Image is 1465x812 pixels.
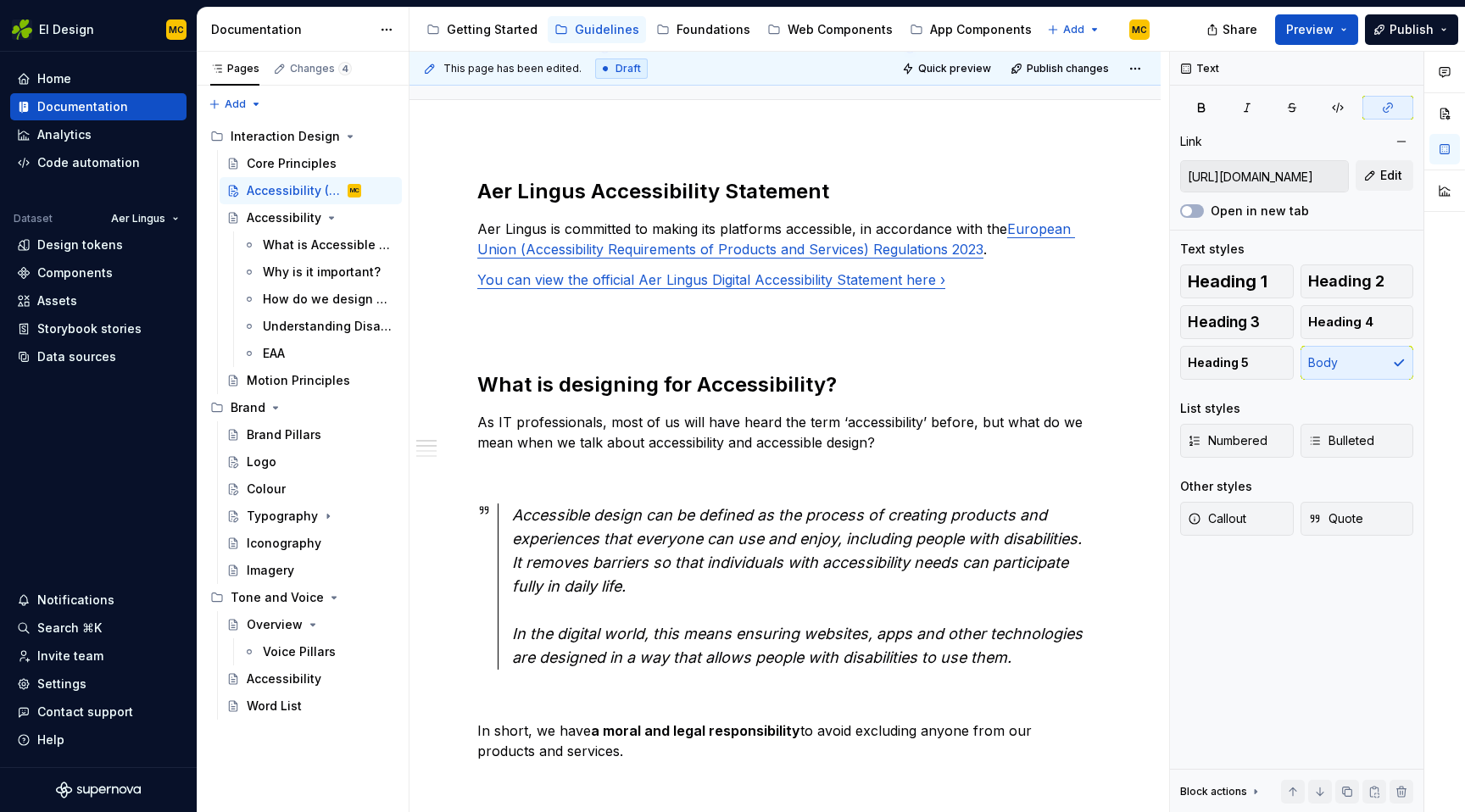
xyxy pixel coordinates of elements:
div: Typography [247,508,318,525]
div: Home [37,70,71,87]
button: Callout [1180,502,1294,536]
a: Assets [10,287,187,314]
div: Settings [37,676,86,692]
span: 4 [338,62,352,75]
div: MC [350,182,359,199]
span: Add [225,97,246,111]
a: Guidelines [548,16,646,43]
span: Heading 4 [1308,314,1373,331]
div: Pages [210,62,259,75]
p: In short, we have to avoid excluding anyone from our products and services. [477,720,1093,761]
div: EAA [263,345,285,362]
a: Core Principles [220,150,402,177]
div: Accessibility [247,670,321,687]
label: Open in new tab [1211,203,1309,220]
a: Analytics [10,121,187,148]
button: Edit [1356,160,1413,191]
a: Accessibility [220,204,402,231]
a: Why is it important? [236,259,402,286]
div: Colour [247,481,286,498]
span: Aer Lingus [111,212,165,225]
div: Notifications [37,592,114,609]
div: Guidelines [575,21,639,38]
span: Heading 2 [1308,273,1384,290]
div: Overview [247,616,303,633]
a: Code automation [10,149,187,176]
a: Accessibility [220,665,402,692]
div: What is Accessible Design? [263,236,392,253]
a: Iconography [220,530,402,557]
a: Motion Principles [220,367,402,394]
span: Numbered [1188,432,1267,449]
button: EI DesignMC [3,11,193,47]
div: Link [1180,133,1202,150]
button: Publish [1365,14,1458,45]
div: Interaction Design [203,123,402,150]
button: Add [203,92,267,116]
h2: Aer Lingus Accessibility Statement [477,178,1093,205]
div: Understanding Disability [263,318,392,335]
em: In the digital world, this means ensuring websites, apps and other technologies are designed in a... [512,625,1087,666]
a: Design tokens [10,231,187,259]
div: Logo [247,453,276,470]
div: Interaction Design [231,128,340,145]
span: Draft [616,62,641,75]
button: Heading 4 [1301,305,1414,339]
a: Components [10,259,187,286]
div: MC [169,23,184,36]
span: Edit [1380,167,1402,184]
div: Components [37,264,113,281]
div: App Components [930,21,1032,38]
em: Accessible design can be defined as the process of creating products and experiences that everyon... [512,506,1086,595]
a: App Components [903,16,1039,43]
div: Brand [231,399,265,416]
span: Bulleted [1308,432,1374,449]
a: How do we design for Inclusivity? [236,286,402,313]
a: EAA [236,340,402,367]
div: MC [1132,23,1147,36]
img: 56b5df98-d96d-4d7e-807c-0afdf3bdaefa.png [12,19,32,40]
span: Quick preview [918,62,991,75]
a: Web Components [760,16,900,43]
div: Block actions [1180,785,1247,798]
button: Aer Lingus [103,207,187,231]
div: Data sources [37,348,116,365]
div: Code automation [37,154,140,171]
div: Accessibility [247,209,321,226]
button: Heading 1 [1180,264,1294,298]
a: Imagery [220,557,402,584]
a: Logo [220,448,402,476]
p: Aer Lingus is committed to making its platforms accessible, in accordance with the . [477,219,1093,259]
div: Search ⌘K [37,620,102,637]
div: Web Components [788,21,893,38]
a: Voice Pillars [236,638,402,665]
div: Analytics [37,126,92,143]
a: Understanding Disability [236,313,402,340]
div: Voice Pillars [263,643,336,660]
div: Contact support [37,704,133,720]
a: Getting Started [420,16,544,43]
a: Documentation [10,93,187,120]
div: Dataset [14,212,53,225]
button: Notifications [10,587,187,614]
div: Other styles [1180,478,1252,495]
span: Callout [1188,510,1246,527]
div: Design tokens [37,236,123,253]
div: Getting Started [447,21,538,38]
a: Overview [220,611,402,638]
div: Imagery [247,562,294,579]
button: Share [1198,14,1268,45]
div: Documentation [211,21,371,38]
div: Tone and Voice [203,584,402,611]
span: Quote [1308,510,1363,527]
p: As IT professionals, most of us will have heard the term ‘accessibility’ before, but what do we m... [477,412,1093,453]
a: Invite team [10,642,187,670]
div: Core Principles [247,155,337,172]
span: Heading 5 [1188,354,1249,371]
button: Quick preview [897,57,999,81]
a: Home [10,65,187,92]
div: Why is it important? [263,264,381,281]
div: Page tree [203,123,402,720]
span: Add [1063,23,1084,36]
span: This page has been edited. [443,62,582,75]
